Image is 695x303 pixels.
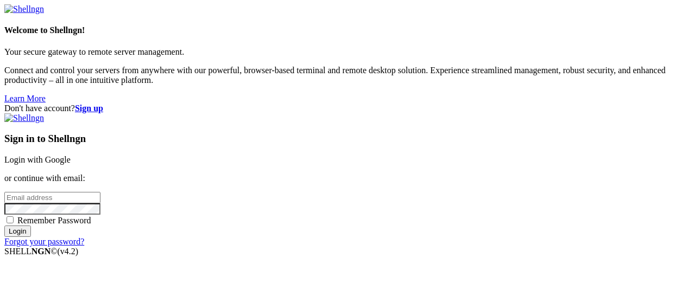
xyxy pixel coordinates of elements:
[75,104,103,113] a: Sign up
[4,104,691,113] div: Don't have account?
[31,247,51,256] b: NGN
[4,94,46,103] a: Learn More
[4,237,84,246] a: Forgot your password?
[4,66,691,85] p: Connect and control your servers from anywhere with our powerful, browser-based terminal and remo...
[17,216,91,225] span: Remember Password
[4,155,71,164] a: Login with Google
[4,4,44,14] img: Shellngn
[4,247,78,256] span: SHELL ©
[4,173,691,183] p: or continue with email:
[4,113,44,123] img: Shellngn
[4,47,691,57] p: Your secure gateway to remote server management.
[58,247,79,256] span: 4.2.0
[7,216,14,223] input: Remember Password
[4,133,691,145] h3: Sign in to Shellngn
[4,25,691,35] h4: Welcome to Shellngn!
[4,225,31,237] input: Login
[4,192,100,203] input: Email address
